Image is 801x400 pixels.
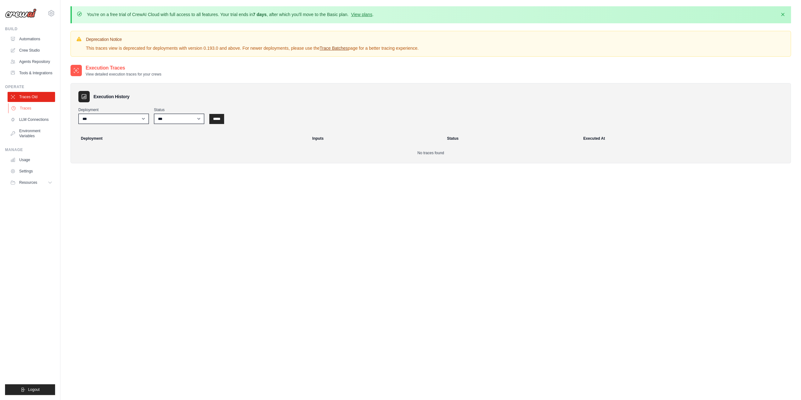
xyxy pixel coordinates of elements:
[8,166,55,176] a: Settings
[28,387,40,392] span: Logout
[154,107,204,112] label: Status
[308,132,443,145] th: Inputs
[8,34,55,44] a: Automations
[8,103,56,113] a: Traces
[86,64,161,72] h2: Execution Traces
[8,92,55,102] a: Traces Old
[8,68,55,78] a: Tools & Integrations
[5,384,55,395] button: Logout
[8,177,55,188] button: Resources
[319,46,348,51] a: Trace Batches
[579,132,788,145] th: Executed At
[78,150,783,155] p: No traces found
[8,126,55,141] a: Environment Variables
[8,57,55,67] a: Agents Repository
[5,84,55,89] div: Operate
[8,155,55,165] a: Usage
[86,36,419,42] h3: Deprecation Notice
[351,12,372,17] a: View plans
[8,45,55,55] a: Crew Studio
[19,180,37,185] span: Resources
[87,11,374,18] p: You're on a free trial of CrewAI Cloud with full access to all features. Your trial ends in , aft...
[443,132,579,145] th: Status
[5,26,55,31] div: Build
[8,115,55,125] a: LLM Connections
[73,132,308,145] th: Deployment
[78,107,149,112] label: Deployment
[86,45,419,51] p: This traces view is deprecated for deployments with version 0.193.0 and above. For newer deployme...
[5,8,37,18] img: Logo
[86,72,161,77] p: View detailed execution traces for your crews
[5,147,55,152] div: Manage
[253,12,267,17] strong: 7 days
[93,93,129,100] h3: Execution History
